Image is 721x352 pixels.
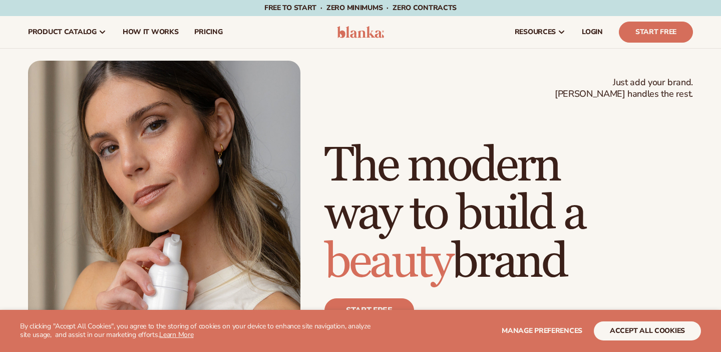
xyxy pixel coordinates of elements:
[582,28,603,36] span: LOGIN
[159,330,193,339] a: Learn More
[324,233,452,291] span: beauty
[515,28,556,36] span: resources
[594,321,701,340] button: accept all cookies
[555,77,693,100] span: Just add your brand. [PERSON_NAME] handles the rest.
[502,321,582,340] button: Manage preferences
[619,22,693,43] a: Start Free
[507,16,574,48] a: resources
[20,322,377,339] p: By clicking "Accept All Cookies", you agree to the storing of cookies on your device to enhance s...
[324,298,414,322] a: Start free
[337,26,385,38] img: logo
[264,3,457,13] span: Free to start · ZERO minimums · ZERO contracts
[186,16,230,48] a: pricing
[324,142,693,286] h1: The modern way to build a brand
[502,326,582,335] span: Manage preferences
[123,28,179,36] span: How It Works
[28,28,97,36] span: product catalog
[194,28,222,36] span: pricing
[574,16,611,48] a: LOGIN
[20,16,115,48] a: product catalog
[115,16,187,48] a: How It Works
